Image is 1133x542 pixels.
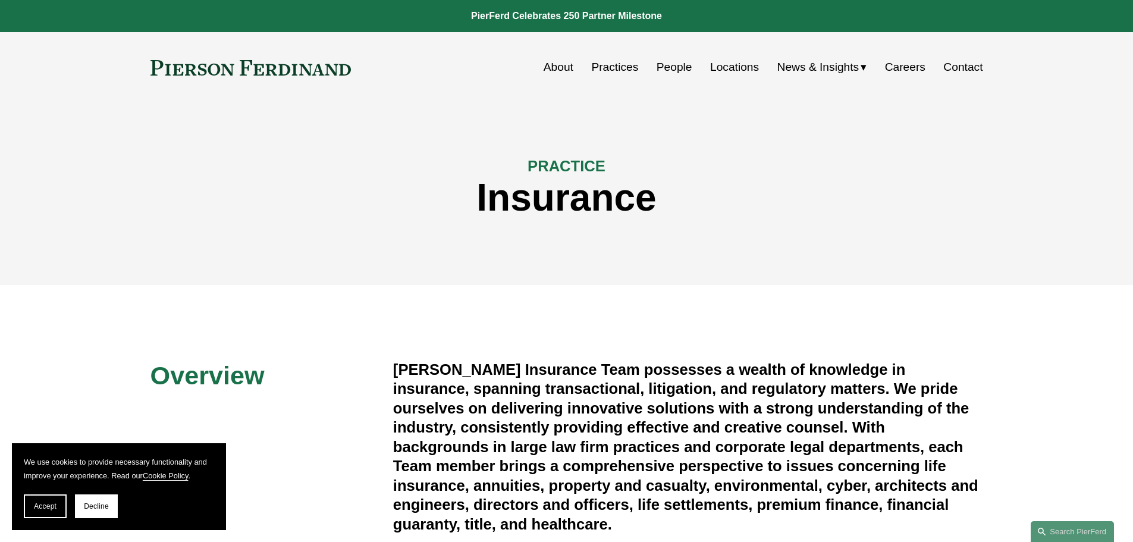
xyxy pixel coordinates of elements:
[777,56,867,79] a: folder dropdown
[150,361,265,390] span: Overview
[544,56,573,79] a: About
[84,502,109,510] span: Decline
[150,176,983,220] h1: Insurance
[143,471,189,480] a: Cookie Policy
[24,494,67,518] button: Accept
[591,56,638,79] a: Practices
[1031,521,1114,542] a: Search this site
[24,455,214,483] p: We use cookies to provide necessary functionality and improve your experience. Read our .
[943,56,983,79] a: Contact
[34,502,57,510] span: Accept
[393,360,983,534] h4: [PERSON_NAME] Insurance Team possesses a wealth of knowledge in insurance, spanning transactional...
[657,56,692,79] a: People
[528,158,605,174] span: PRACTICE
[885,56,925,79] a: Careers
[777,57,859,78] span: News & Insights
[12,443,226,530] section: Cookie banner
[710,56,759,79] a: Locations
[75,494,118,518] button: Decline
